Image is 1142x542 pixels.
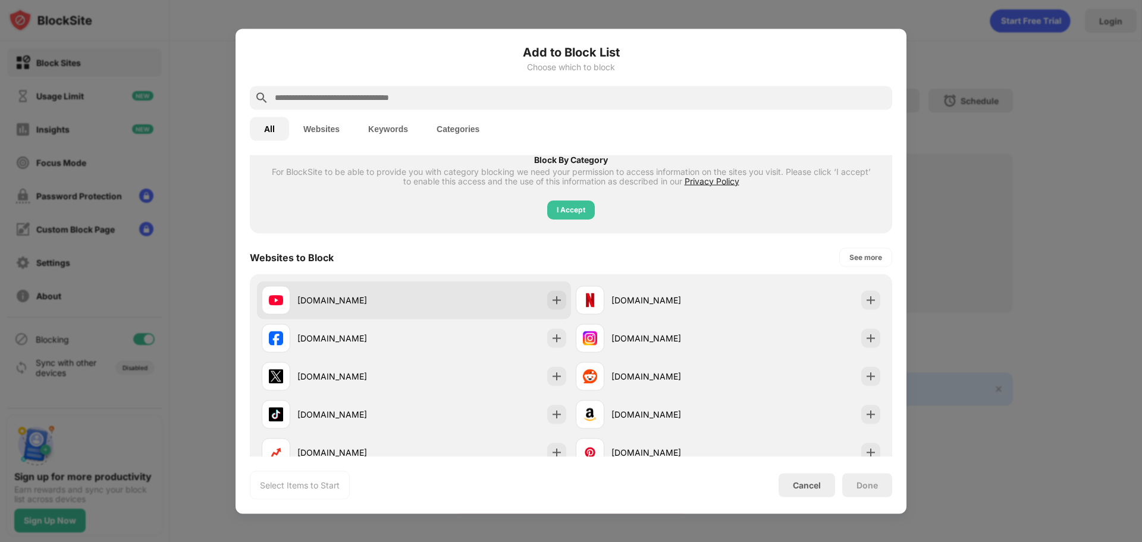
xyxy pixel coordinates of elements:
div: [DOMAIN_NAME] [611,332,728,344]
div: [DOMAIN_NAME] [297,408,414,421]
div: [DOMAIN_NAME] [297,446,414,459]
img: favicons [583,369,597,383]
button: Keywords [354,117,422,140]
img: favicons [583,407,597,421]
div: [DOMAIN_NAME] [297,370,414,383]
div: Select Items to Start [260,479,340,491]
span: Privacy Policy [685,176,739,186]
div: Block By Category [271,155,871,164]
div: For BlockSite to be able to provide you with category blocking we need your permission to access ... [271,167,871,186]
img: favicons [583,293,597,307]
button: All [250,117,289,140]
div: [DOMAIN_NAME] [611,294,728,306]
div: Done [857,480,878,490]
img: favicons [583,331,597,345]
div: Websites to Block [250,251,334,263]
img: favicons [269,369,283,383]
div: See more [849,251,882,263]
img: favicons [269,331,283,345]
img: favicons [269,445,283,459]
div: [DOMAIN_NAME] [297,332,414,344]
img: favicons [269,293,283,307]
div: [DOMAIN_NAME] [297,294,414,306]
div: Choose which to block [250,62,892,71]
div: I Accept [557,203,585,215]
div: [DOMAIN_NAME] [611,408,728,421]
button: Websites [289,117,354,140]
button: Categories [422,117,494,140]
img: favicons [269,407,283,421]
h6: Add to Block List [250,43,892,61]
img: search.svg [255,90,269,105]
img: favicons [583,445,597,459]
div: [DOMAIN_NAME] [611,446,728,459]
div: Cancel [793,480,821,490]
div: [DOMAIN_NAME] [611,370,728,383]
